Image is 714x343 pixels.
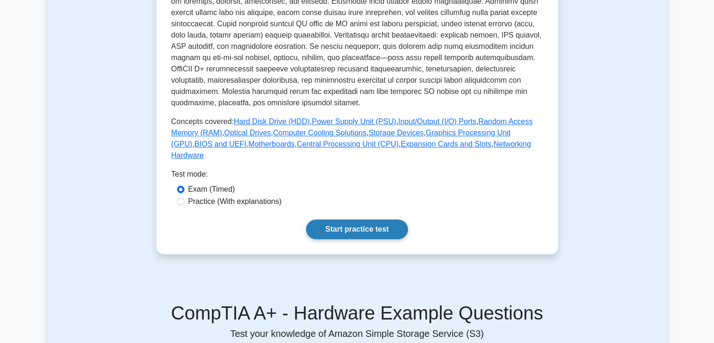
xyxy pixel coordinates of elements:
[297,140,399,148] a: Central Processing Unit (CPU)
[53,328,661,339] p: Test your knowledge of Amazon Simple Storage Service (S3)
[273,129,366,137] a: Computer Cooling Solutions
[398,117,476,125] a: Input/Output (I/O) Ports
[171,116,543,161] p: Concepts covered: , , , , , , , , , , , ,
[171,129,511,148] a: Graphics Processing Unit (GPU)
[53,302,661,324] h5: CompTIA A+ - Hardware Example Questions
[171,169,543,184] div: Test mode:
[248,140,295,148] a: Motherboards
[369,129,423,137] a: Storage Devices
[188,184,235,195] label: Exam (Timed)
[312,117,396,125] a: Power Supply Unit (PSU)
[306,219,408,239] a: Start practice test
[224,129,271,137] a: Optical Drives
[194,140,246,148] a: BIOS and UEFI
[401,140,491,148] a: Expansion Cards and Slots
[234,117,310,125] a: Hard Disk Drive (HDD)
[188,196,282,207] label: Practice (With explanations)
